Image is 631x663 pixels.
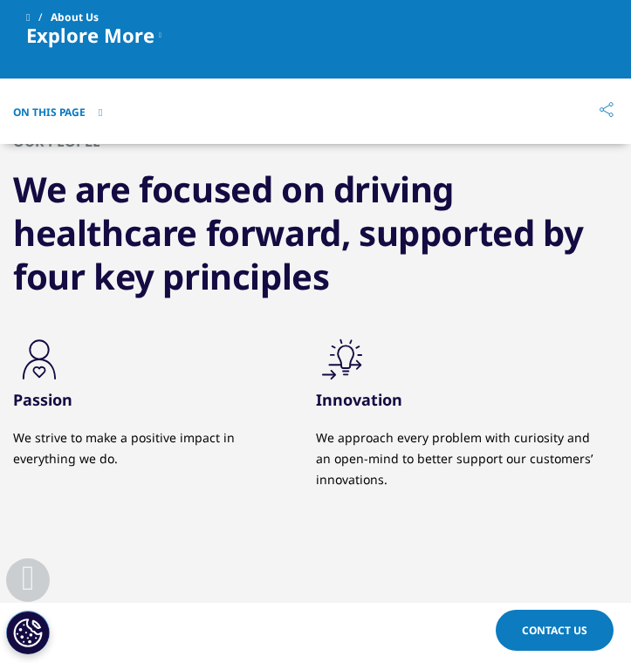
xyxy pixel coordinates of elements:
[13,427,290,469] p: We strive to make a positive impact in everything we do.
[13,167,618,298] h3: We are focused on driving healthcare forward, supported by four key principles
[26,26,154,44] span: Explore More
[496,610,614,651] a: Contact Us
[51,9,99,26] span: About Us
[13,133,618,150] h2: OUR PEOPLE
[316,427,593,490] p: We approach every problem with curiosity and an open-mind to better support our customers’ innova...
[316,389,593,410] h3: Innovation
[522,623,587,638] span: Contact Us
[13,389,290,410] h3: Passion
[6,611,50,654] button: Cookies Settings
[13,106,102,120] button: On This Page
